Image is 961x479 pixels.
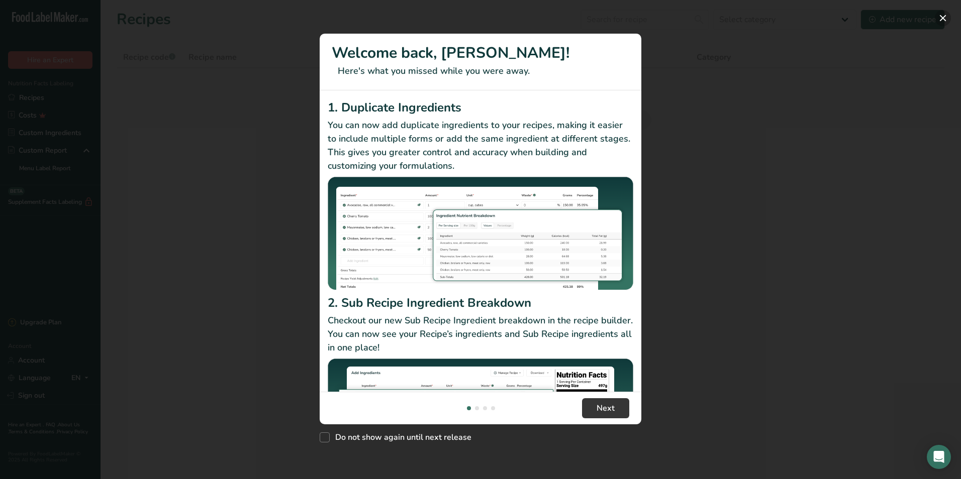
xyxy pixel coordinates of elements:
[927,445,951,469] div: Open Intercom Messenger
[332,64,629,78] p: Here's what you missed while you were away.
[330,432,471,442] span: Do not show again until next release
[328,118,633,173] p: You can now add duplicate ingredients to your recipes, making it easier to include multiple forms...
[328,98,633,116] h2: 1. Duplicate Ingredients
[328,358,633,472] img: Sub Recipe Ingredient Breakdown
[328,314,633,354] p: Checkout our new Sub Recipe Ingredient breakdown in the recipe builder. You can now see your Reci...
[328,177,633,291] img: Duplicate Ingredients
[332,42,629,64] h1: Welcome back, [PERSON_NAME]!
[597,402,615,414] span: Next
[328,294,633,312] h2: 2. Sub Recipe Ingredient Breakdown
[582,398,629,418] button: Next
